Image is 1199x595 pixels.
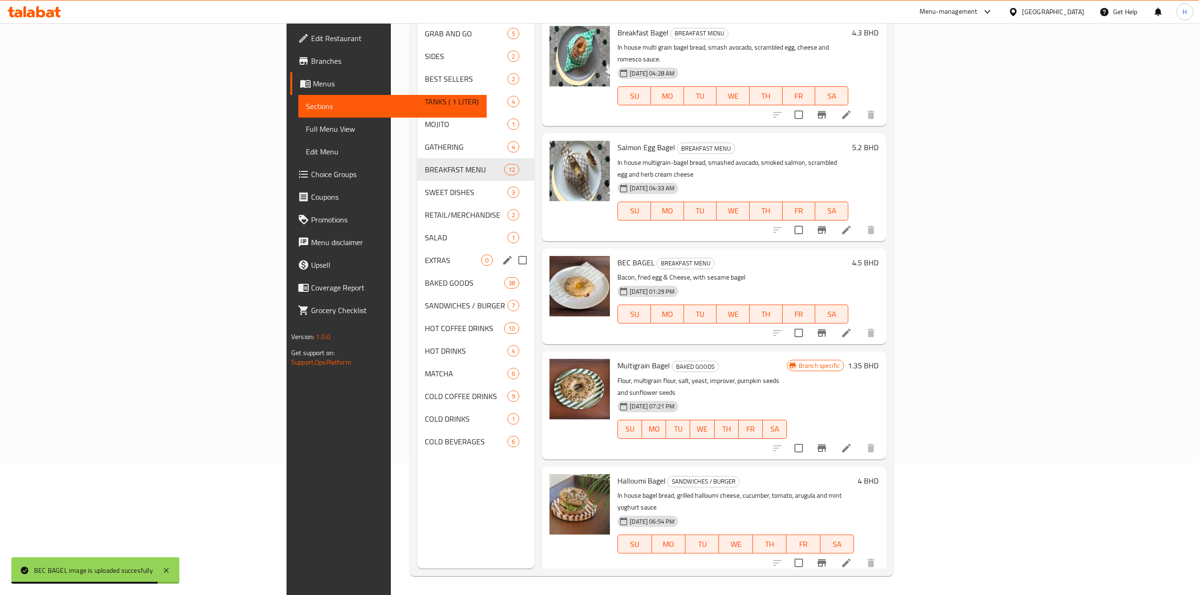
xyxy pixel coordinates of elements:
[425,255,481,266] span: EXTRAS
[425,28,507,39] span: GRAB AND GO
[819,89,844,103] span: SA
[672,361,718,372] span: BAKED GOODS
[852,26,878,39] h6: 4.3 BHD
[505,165,519,174] span: 12
[508,211,519,220] span: 2
[417,68,534,90] div: BEST SELLERS2
[786,535,820,553] button: FR
[622,204,647,218] span: SU
[311,55,479,67] span: Branches
[417,272,534,294] div: BAKED GOODS38
[655,204,680,218] span: MO
[717,202,750,221] button: WE
[508,97,519,106] span: 4
[811,437,833,459] button: Branch-specific-item
[617,474,666,488] span: Halloumi Bagel
[311,282,479,293] span: Coverage Report
[677,143,735,154] div: BREAKFAST MENU
[507,96,519,107] div: items
[507,141,519,153] div: items
[841,109,852,120] a: Edit menu item
[690,420,714,439] button: WE
[688,307,713,321] span: TU
[717,86,750,105] button: WE
[481,256,492,265] span: 0
[786,89,812,103] span: FR
[417,45,534,68] div: SIDES2
[617,535,651,553] button: SU
[824,537,850,551] span: SA
[508,347,519,356] span: 4
[626,184,678,193] span: [DATE] 04:33 AM
[417,204,534,226] div: RETAIL/MERCHANDISE2
[311,214,479,225] span: Promotions
[508,233,519,242] span: 1
[684,86,717,105] button: TU
[617,140,675,154] span: Salmon Egg Bagel
[507,391,519,402] div: items
[719,535,752,553] button: WE
[290,27,487,50] a: Edit Restaurant
[685,535,719,553] button: TU
[290,231,487,254] a: Menu disclaimer
[860,219,882,241] button: delete
[789,323,809,343] span: Select to update
[425,187,507,198] span: SWEET DISHES
[298,140,487,163] a: Edit Menu
[617,255,655,270] span: BEC BAGEL
[858,474,878,487] h6: 4 BHD
[657,258,714,269] span: BREAKFAST MENU
[841,442,852,454] a: Edit menu item
[290,299,487,322] a: Grocery Checklist
[507,119,519,130] div: items
[1022,7,1084,17] div: [GEOGRAPHIC_DATA]
[795,361,844,370] span: Branch specific
[651,202,684,221] button: MO
[657,258,715,269] div: BREAKFAST MENU
[417,362,534,385] div: MATCHA6
[311,259,479,271] span: Upsell
[417,249,534,272] div: EXTRAS0edit
[504,164,519,175] div: items
[313,78,479,89] span: Menus
[417,181,534,204] div: SWEET DISHES3
[290,276,487,299] a: Coverage Report
[425,141,507,153] span: GATHERING
[34,565,153,576] div: BEC BAGEL image is uploaded succesfully
[720,307,746,321] span: WE
[860,322,882,344] button: delete
[750,202,783,221] button: TH
[617,42,848,65] p: In house multi grain bagel bread, smash avocado, scrambled egg, cheese and romesco sauce.
[425,391,507,402] span: COLD COFFEE DRINKS
[677,143,735,154] span: BREAKFAST MENU
[290,208,487,231] a: Promotions
[786,307,812,321] span: FR
[417,340,534,362] div: HOT DRINKS4
[425,345,507,357] span: HOT DRINKS
[507,300,519,311] div: items
[311,191,479,203] span: Coupons
[652,535,685,553] button: MO
[549,359,610,419] img: Multigrain Bagel
[290,163,487,186] a: Choice Groups
[841,327,852,339] a: Edit menu item
[720,89,746,103] span: WE
[425,96,507,107] span: TANKS ( 1 LITER)
[617,86,651,105] button: SU
[694,422,710,436] span: WE
[670,422,686,436] span: TU
[425,300,507,311] span: SANDWICHES / BURGER
[507,209,519,221] div: items
[507,368,519,379] div: items
[651,305,684,323] button: MO
[642,420,666,439] button: MO
[425,73,507,85] div: BEST SELLERS
[417,226,534,249] div: SALAD1
[481,255,493,266] div: items
[1182,7,1187,17] span: H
